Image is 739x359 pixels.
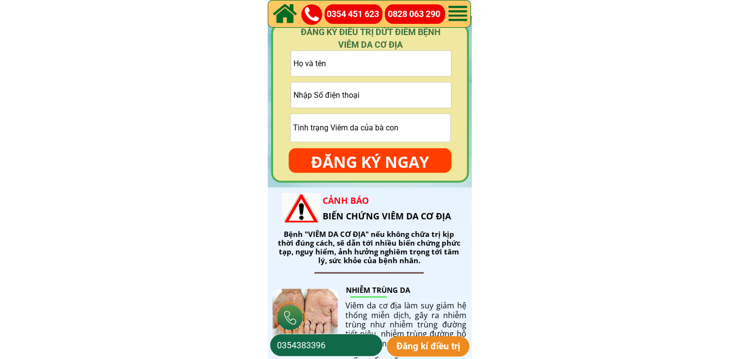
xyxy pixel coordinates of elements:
span: CẢNH BÁO [323,195,369,206]
div: Viêm da cơ địa làm suy giảm hệ thống miễn dịch, gây ra nhiễm trùng như nhiễm trùng đường tiết niệ... [345,301,466,348]
a: 0354 451 623 [327,7,384,21]
input: Số điện thoại [275,334,378,356]
h2: NHIỄM TRÙNG DA [346,285,451,295]
input: Vui lòng nhập ĐÚNG SỐ ĐIỆN THOẠI [291,82,451,108]
div: Bệnh "VIÊM DA CƠ ĐỊA" nếu không chữa trị kịp thời đúng cách, sẽ dẫn tới nhiều biến chứng phức tạp... [276,230,463,265]
a: 0828 063 290 [388,7,446,21]
p: Đăng kí điều trị [387,336,470,357]
p: ĐĂNG KÝ NGAY [289,148,451,176]
input: Họ và tên [291,51,451,76]
h2: BIẾN CHỨNG VIÊM DA CƠ ĐỊA [323,193,467,224]
h4: ĐĂNG KÝ ĐIỀU TRỊ DỨT ĐIỂM BỆNH VIÊM DA CƠ ĐỊA [287,26,455,50]
input: Tình trạng Viêm da của bà con [291,114,450,142]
